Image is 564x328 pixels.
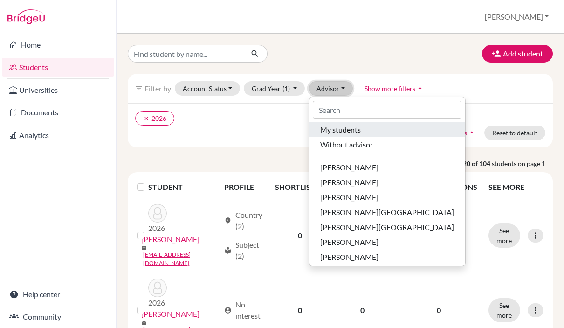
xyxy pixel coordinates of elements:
[309,235,465,250] button: [PERSON_NAME]
[309,250,465,265] button: [PERSON_NAME]
[175,81,240,96] button: Account Status
[224,209,263,232] div: Country (2)
[148,204,167,223] img: Abdelhafez, Eyad
[282,84,290,92] span: (1)
[309,175,465,190] button: [PERSON_NAME]
[128,45,243,63] input: Find student by name...
[2,35,114,54] a: Home
[320,192,378,203] span: [PERSON_NAME]
[219,176,269,198] th: PROFILE
[482,45,553,63] button: Add student
[244,81,305,96] button: Grad Year(1)
[483,176,549,198] th: SEE MORE
[144,84,171,93] span: Filter by
[365,84,415,92] span: Show more filters
[224,299,263,321] div: No interest
[320,237,378,248] span: [PERSON_NAME]
[2,58,114,77] a: Students
[320,207,454,218] span: [PERSON_NAME][GEOGRAPHIC_DATA]
[415,84,425,93] i: arrow_drop_up
[320,124,361,135] span: My students
[320,222,454,233] span: [PERSON_NAME][GEOGRAPHIC_DATA]
[143,115,150,122] i: clear
[7,9,45,24] img: Bridge-U
[148,279,167,297] img: Abou Ahmad, Rayan
[320,139,373,150] span: Without advisor
[320,251,378,263] span: [PERSON_NAME]
[309,137,465,152] button: Without advisor
[467,128,476,137] i: arrow_drop_up
[2,103,114,122] a: Documents
[309,220,465,235] button: [PERSON_NAME][GEOGRAPHIC_DATA]
[481,8,553,26] button: [PERSON_NAME]
[224,307,232,314] span: account_circle
[224,217,232,224] span: location_on
[141,234,199,245] a: [PERSON_NAME]
[357,81,433,96] button: Show more filtersarrow_drop_up
[269,198,330,273] td: 0
[2,81,114,99] a: Universities
[457,159,492,168] strong: 1-20 of 104
[148,176,219,198] th: STUDENT
[309,160,465,175] button: [PERSON_NAME]
[224,247,232,254] span: local_library
[309,122,465,137] button: My students
[309,190,465,205] button: [PERSON_NAME]
[309,97,466,266] div: Advisor
[484,126,545,140] button: Reset to default
[2,307,114,326] a: Community
[488,298,520,322] button: See more
[400,305,477,316] p: 0
[143,251,220,267] a: [EMAIL_ADDRESS][DOMAIN_NAME]
[141,320,147,326] span: mail
[269,176,330,198] th: SHORTLISTED
[309,81,353,96] button: Advisor
[148,297,167,308] p: 2026
[320,162,378,173] span: [PERSON_NAME]
[148,223,167,234] p: 2026
[488,223,520,248] button: See more
[2,285,114,304] a: Help center
[141,245,147,251] span: mail
[492,159,553,168] span: students on page 1
[224,239,263,262] div: Subject (2)
[2,126,114,145] a: Analytics
[141,308,199,320] a: [PERSON_NAME]
[135,111,174,126] button: clear2026
[313,101,461,119] input: Search
[320,177,378,188] span: [PERSON_NAME]
[309,205,465,220] button: [PERSON_NAME][GEOGRAPHIC_DATA]
[135,84,143,92] i: filter_list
